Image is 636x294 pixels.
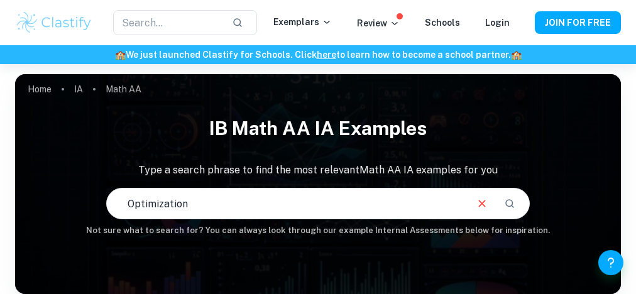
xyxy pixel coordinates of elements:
[499,193,520,214] button: Search
[485,18,510,28] a: Login
[113,10,222,35] input: Search...
[357,16,400,30] p: Review
[273,15,332,29] p: Exemplars
[3,48,633,62] h6: We just launched Clastify for Schools. Click to learn how to become a school partner.
[28,80,52,98] a: Home
[15,109,621,148] h1: IB Math AA IA examples
[107,186,466,221] input: E.g. modelling a logo, player arrangements, shape of an egg...
[106,82,141,96] p: Math AA
[15,163,621,178] p: Type a search phrase to find the most relevant Math AA IA examples for you
[535,11,621,34] button: JOIN FOR FREE
[470,192,494,215] button: Clear
[511,50,522,60] span: 🏫
[74,80,83,98] a: IA
[598,250,623,275] button: Help and Feedback
[15,10,93,35] img: Clastify logo
[15,224,621,237] h6: Not sure what to search for? You can always look through our example Internal Assessments below f...
[425,18,460,28] a: Schools
[115,50,126,60] span: 🏫
[317,50,336,60] a: here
